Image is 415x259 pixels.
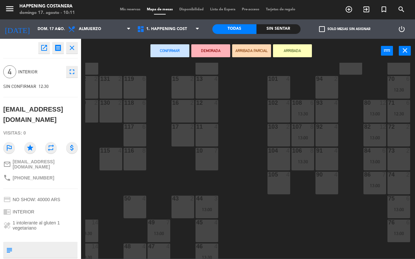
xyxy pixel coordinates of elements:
[319,26,370,32] label: Solo mesas sin asignar
[212,24,256,34] div: Todas
[406,196,410,201] div: 6
[363,183,386,188] div: 13:00
[68,44,76,52] i: close
[142,196,146,201] div: 4
[291,135,314,140] div: 13:00
[3,221,11,229] i: healing
[3,196,11,203] i: credit_card
[401,47,409,54] i: close
[310,100,314,106] div: 6
[3,174,11,182] i: phone
[3,142,15,154] i: outlined_flag
[196,207,218,212] div: 13:00
[5,4,15,14] i: menu
[406,124,410,130] div: 2
[19,3,75,10] div: Happening Costanera
[406,76,410,82] div: 6
[55,25,63,33] i: arrow_drop_down
[52,42,64,54] button: receipt
[94,100,98,106] div: 2
[191,44,230,57] button: DEMORADA
[239,8,263,11] span: Pre-acceso
[3,160,11,168] i: mail_outline
[142,76,146,82] div: 6
[363,159,386,164] div: 13:00
[214,243,218,249] div: 4
[380,124,386,130] div: 12
[142,124,146,130] div: 6
[345,5,353,13] i: add_circle_outline
[92,220,98,225] div: 14
[382,148,386,154] div: 6
[19,10,75,16] div: domingo 17. agosto - 10:11
[214,196,218,201] div: 3
[286,100,290,106] div: 4
[382,172,386,178] div: 7
[190,196,194,201] div: 2
[13,159,78,169] span: [EMAIL_ADDRESS][DOMAIN_NAME]
[398,25,406,33] i: power_settings_new
[310,124,314,130] div: 8
[3,65,16,78] span: 4
[142,243,146,249] div: 4
[362,5,370,13] i: exit_to_app
[6,246,13,254] i: subject
[291,159,314,164] div: 13:30
[406,172,410,178] div: 2
[13,220,78,231] span: 1 intolerante al gluten 1 vegetariano
[310,148,314,154] div: 8
[256,24,301,34] div: Sin sentar
[190,100,194,106] div: 2
[214,76,218,82] div: 4
[291,112,314,116] div: 13:30
[38,42,50,54] button: open_in_new
[94,76,98,82] div: 2
[380,5,388,13] i: turned_in_not
[13,175,54,180] span: [PHONE_NUMBER]
[117,8,144,11] span: Mis reservas
[92,243,98,249] div: 14
[207,8,239,11] span: Lista de Espera
[39,84,49,89] span: 12:30
[406,148,410,154] div: 2
[381,46,393,56] button: power_input
[214,100,218,106] div: 4
[190,76,194,82] div: 2
[3,84,36,89] span: SIN CONFIRMAR
[40,44,48,52] i: open_in_new
[68,68,76,76] i: fullscreen
[142,100,146,106] div: 6
[66,42,78,54] button: close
